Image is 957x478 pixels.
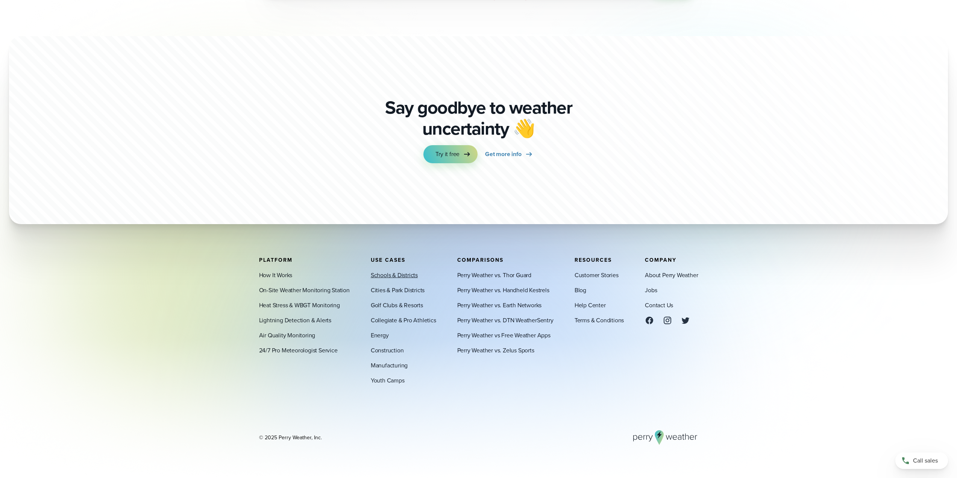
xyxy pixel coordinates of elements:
a: Terms & Conditions [575,316,624,325]
a: Perry Weather vs. Handheld Kestrels [457,285,549,294]
a: 24/7 Pro Meteorologist Service [259,346,338,355]
span: Comparisons [457,256,504,264]
a: Perry Weather vs Free Weather Apps [457,331,551,340]
a: Jobs [645,285,657,294]
a: Customer Stories [575,270,619,279]
span: Resources [575,256,612,264]
a: Lightning Detection & Alerts [259,316,331,325]
a: Try it free [423,145,478,163]
a: Perry Weather vs. DTN WeatherSentry [457,316,554,325]
a: Cities & Park Districts [371,285,425,294]
a: Perry Weather vs. Thor Guard [457,270,531,279]
a: Perry Weather vs. Zelus Sports [457,346,534,355]
a: How It Works [259,270,293,279]
a: Blog [575,285,586,294]
a: Help Center [575,300,606,310]
a: Youth Camps [371,376,405,385]
a: Call sales [895,452,948,469]
div: © 2025 Perry Weather, Inc. [259,434,322,441]
a: Construction [371,346,404,355]
span: Use Cases [371,256,405,264]
a: Energy [371,331,389,340]
span: Platform [259,256,293,264]
span: Call sales [913,456,938,465]
a: Manufacturing [371,361,408,370]
a: Perry Weather vs. Earth Networks [457,300,542,310]
span: Company [645,256,676,264]
a: Air Quality Monitoring [259,331,315,340]
p: Say goodbye to weather uncertainty 👋 [382,97,575,139]
a: Heat Stress & WBGT Monitoring [259,300,340,310]
a: About Perry Weather [645,270,698,279]
a: Get more info [485,145,533,163]
a: Contact Us [645,300,673,310]
a: Golf Clubs & Resorts [371,300,423,310]
a: Collegiate & Pro Athletics [371,316,436,325]
a: On-Site Weather Monitoring Station [259,285,350,294]
span: Get more info [485,150,521,159]
span: Try it free [435,150,460,159]
a: Schools & Districts [371,270,418,279]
